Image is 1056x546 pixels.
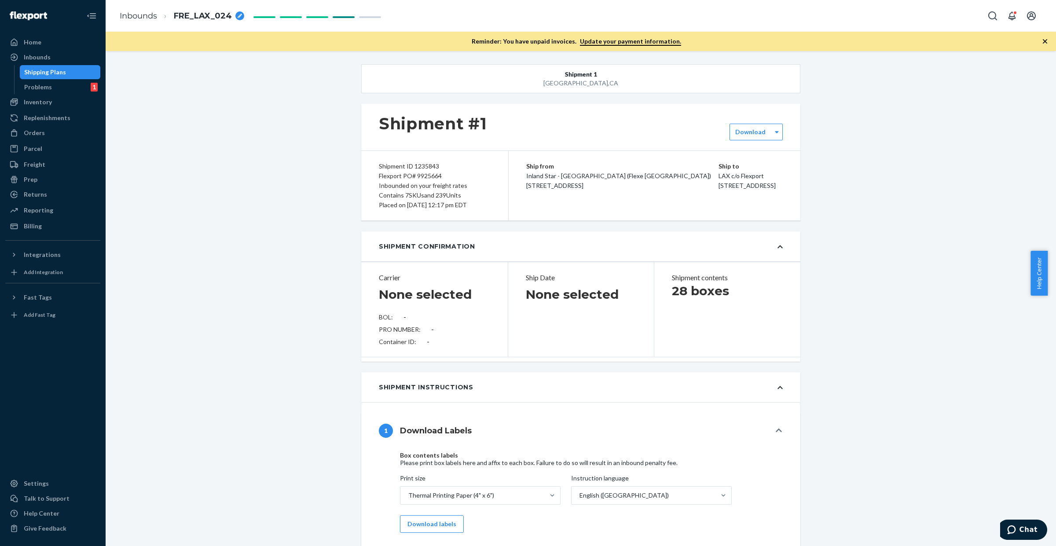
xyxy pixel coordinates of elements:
[400,458,744,467] div: Please print box labels here and affix to each box. Failure to do so will result in an inbound pe...
[5,521,100,535] button: Give Feedback
[379,114,487,133] h1: Shipment #1
[5,111,100,125] a: Replenishments
[24,311,55,319] div: Add Fast Tag
[1003,7,1021,25] button: Open notifications
[408,491,494,500] div: Thermal Printing Paper (4" x 6")
[5,308,100,322] a: Add Fast Tag
[24,53,51,62] div: Inbounds
[379,325,490,334] div: PRO NUMBER:
[5,50,100,64] a: Inbounds
[579,491,669,500] div: English ([GEOGRAPHIC_DATA])
[735,128,766,136] label: Download
[1030,251,1048,296] button: Help Center
[24,293,52,302] div: Fast Tags
[20,65,101,79] a: Shipping Plans
[5,265,100,279] a: Add Integration
[379,161,491,171] div: Shipment ID 1235843
[984,7,1001,25] button: Open Search Box
[24,509,59,518] div: Help Center
[379,286,472,302] h1: None selected
[24,68,66,77] div: Shipping Plans
[5,476,100,491] a: Settings
[24,160,45,169] div: Freight
[379,337,490,346] div: Container ID:
[379,200,491,210] div: Placed on [DATE] 12:17 pm EDT
[379,313,490,322] div: BOL:
[379,383,473,392] div: Shipment Instructions
[24,114,70,122] div: Replenishments
[24,206,53,215] div: Reporting
[5,126,100,140] a: Orders
[24,250,61,259] div: Integrations
[5,187,100,202] a: Returns
[400,474,425,486] span: Print size
[379,171,491,181] div: Flexport PO# 9925664
[24,175,37,184] div: Prep
[5,158,100,172] a: Freight
[406,79,756,88] div: [GEOGRAPHIC_DATA] , CA
[379,191,491,200] div: Contains 7 SKUs and 239 Units
[379,273,490,283] p: Carrier
[5,219,100,233] a: Billing
[24,38,41,47] div: Home
[24,83,52,92] div: Problems
[20,80,101,94] a: Problems1
[174,11,232,22] span: FRE_LAX_024
[579,491,579,500] input: Instruction languageEnglish ([GEOGRAPHIC_DATA])
[400,515,464,533] button: Download labels
[379,242,475,251] div: Shipment Confirmation
[24,524,66,533] div: Give Feedback
[361,64,800,93] button: Shipment 1[GEOGRAPHIC_DATA],CA
[431,325,434,334] div: -
[5,142,100,156] a: Parcel
[379,181,491,191] div: Inbounded on your freight rates
[5,35,100,49] a: Home
[24,268,63,276] div: Add Integration
[83,7,100,25] button: Close Navigation
[672,273,783,283] p: Shipment contents
[719,171,783,181] p: LAX c/o Flexport
[10,11,47,20] img: Flexport logo
[719,161,783,171] p: Ship to
[1023,7,1040,25] button: Open account menu
[24,98,52,106] div: Inventory
[24,128,45,137] div: Orders
[565,70,597,79] span: Shipment 1
[5,95,100,109] a: Inventory
[5,506,100,520] a: Help Center
[24,494,70,503] div: Talk to Support
[580,37,681,46] a: Update your payment information.
[24,222,42,231] div: Billing
[5,491,100,506] button: Talk to Support
[24,190,47,199] div: Returns
[672,283,783,299] h1: 28 boxes
[571,474,629,486] span: Instruction language
[400,425,472,436] h4: Download Labels
[5,172,100,187] a: Prep
[526,273,637,283] p: Ship Date
[472,37,681,46] p: Reminder: You have unpaid invoices.
[526,172,711,189] span: Inland Star - [GEOGRAPHIC_DATA] (Flexe [GEOGRAPHIC_DATA]) [STREET_ADDRESS]
[526,161,719,171] p: Ship from
[400,452,744,458] h4: Box contents labels
[361,413,800,448] button: 1Download Labels
[719,182,776,189] span: [STREET_ADDRESS]
[91,83,98,92] div: 1
[1000,520,1047,542] iframe: Opens a widget where you can chat to one of our agents
[24,479,49,488] div: Settings
[526,286,619,302] h1: None selected
[5,248,100,262] button: Integrations
[403,313,406,322] div: -
[5,203,100,217] a: Reporting
[407,491,408,500] input: Print sizeThermal Printing Paper (4" x 6")
[5,290,100,304] button: Fast Tags
[24,144,42,153] div: Parcel
[427,337,429,346] div: -
[120,11,157,21] a: Inbounds
[379,424,393,438] div: 1
[113,3,251,29] ol: breadcrumbs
